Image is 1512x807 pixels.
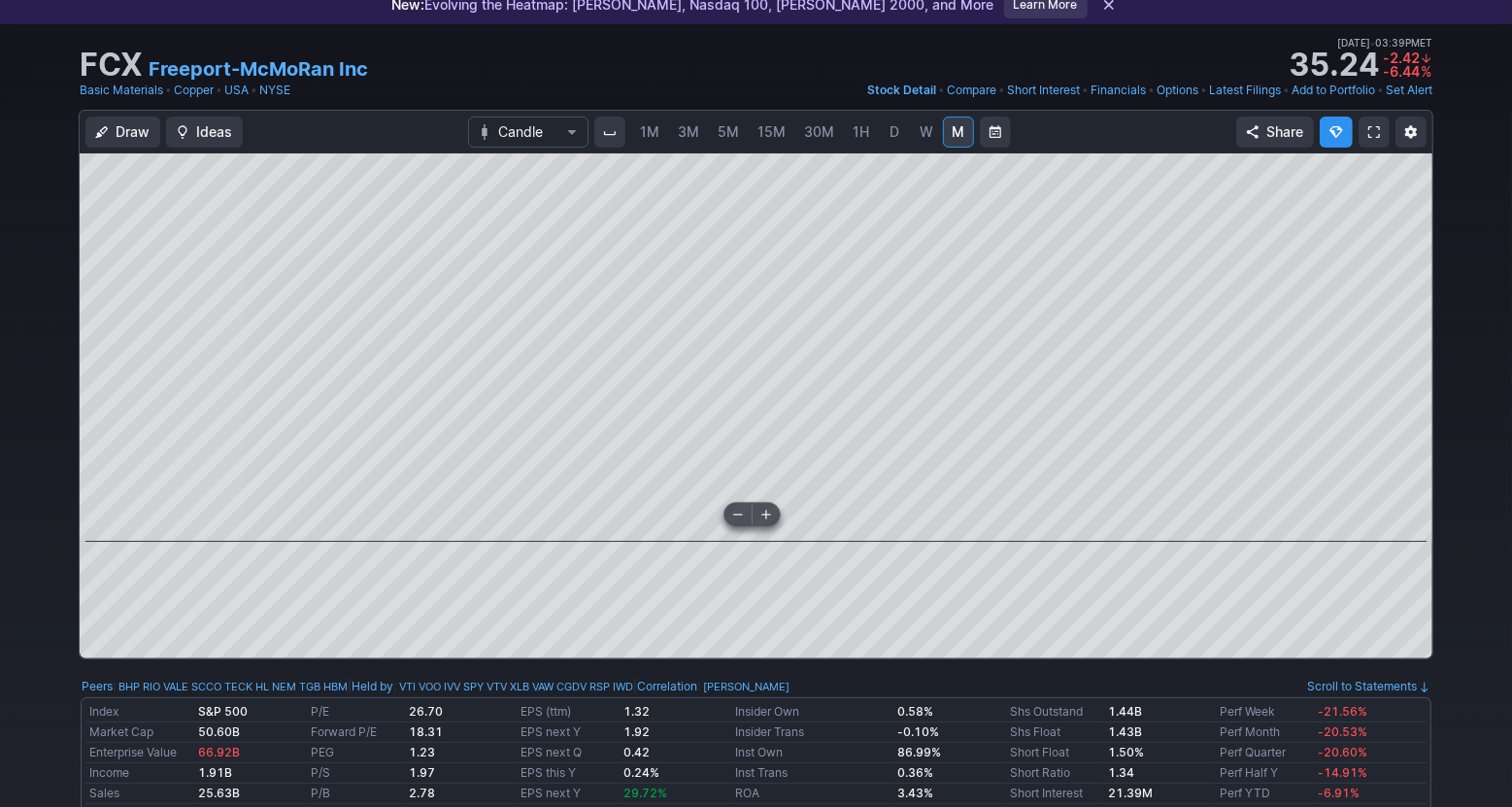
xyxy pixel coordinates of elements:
h1: FCX [80,50,143,81]
td: Perf YTD [1216,784,1314,804]
b: 0.24% [623,765,659,780]
b: 50.60B [198,724,240,739]
a: Options [1157,81,1198,100]
span: Ideas [196,122,232,142]
a: TECK [224,677,252,696]
span: % [1422,63,1432,80]
span: • [1377,81,1384,100]
td: EPS (ttm) [517,702,619,723]
a: IWD [613,677,633,696]
a: 21.39M [1108,786,1153,800]
b: 2.78 [409,786,435,800]
span: -20.60% [1318,745,1367,759]
a: VALE [163,677,188,696]
a: IVV [444,677,460,696]
b: 1.50% [1108,745,1144,759]
a: CGDV [556,677,587,696]
span: 15M [757,123,786,140]
td: Shs Outstand [1006,702,1104,723]
td: EPS next Y [517,784,619,804]
a: 1H [844,117,878,148]
span: • [1200,81,1207,100]
span: • [998,81,1005,100]
td: P/B [307,784,405,804]
span: -20.53% [1318,724,1367,739]
a: Basic Materials [80,81,163,100]
a: 1M [631,117,668,148]
td: Perf Month [1216,723,1314,743]
a: [PERSON_NAME] [703,677,790,696]
td: Sales [85,784,194,804]
b: -0.10% [897,724,939,739]
td: P/E [307,702,405,723]
b: 1.91B [198,765,232,780]
div: : [82,677,348,696]
b: 1.92 [623,724,650,739]
a: 15M [749,117,794,148]
span: • [1082,81,1089,100]
td: ROA [731,784,893,804]
span: Latest Filings [1209,83,1281,97]
span: 29.72% [623,786,667,800]
a: 1.34 [1108,765,1134,780]
button: Draw [85,117,160,148]
a: 5M [709,117,748,148]
td: Shs Float [1006,723,1104,743]
a: Copper [174,81,214,100]
span: M [952,123,964,140]
b: 25.63B [198,786,240,800]
b: 1.43B [1108,724,1142,739]
button: Zoom in [753,503,780,526]
button: Interval [594,117,625,148]
a: TGB [299,677,320,696]
a: VOO [419,677,441,696]
a: XLB [510,677,529,696]
b: 26.70 [409,704,443,719]
td: Enterprise Value [85,743,194,763]
a: Held by [352,679,393,693]
td: Forward P/E [307,723,405,743]
b: 0.58% [897,704,933,719]
a: Freeport-McMoRan Inc [149,55,368,83]
b: 1.44B [1108,704,1142,719]
span: -6.91% [1318,786,1360,800]
span: 30M [804,123,834,140]
small: S&P 500 [198,704,248,719]
a: SCCO [191,677,221,696]
span: -2.42 [1383,50,1420,66]
a: Peers [82,679,113,693]
a: VTI [399,677,416,696]
span: W [920,123,933,140]
a: Short Interest [1007,81,1080,100]
a: VAW [532,677,554,696]
td: Insider Own [731,702,893,723]
a: BHP [118,677,140,696]
a: Latest Filings [1209,81,1281,100]
span: -6.44 [1383,63,1420,80]
b: 1.23 [409,745,435,759]
span: Candle [498,122,558,142]
button: Ideas [166,117,243,148]
span: Draw [116,122,150,142]
td: PEG [307,743,405,763]
div: | : [633,677,790,696]
td: P/S [307,763,405,784]
a: D [879,117,910,148]
span: • [251,81,257,100]
td: Perf Week [1216,702,1314,723]
b: 0.36% [897,765,933,780]
a: Stock Detail [867,81,936,100]
td: Income [85,763,194,784]
td: Inst Trans [731,763,893,784]
b: 1.97 [409,765,435,780]
b: 1.32 [623,704,650,719]
a: Short Float [1010,745,1069,759]
a: Scroll to Statements [1307,679,1430,693]
span: 1M [640,123,659,140]
a: USA [224,81,249,100]
a: RSP [589,677,610,696]
b: 0.42 [623,745,650,759]
a: M [943,117,974,148]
